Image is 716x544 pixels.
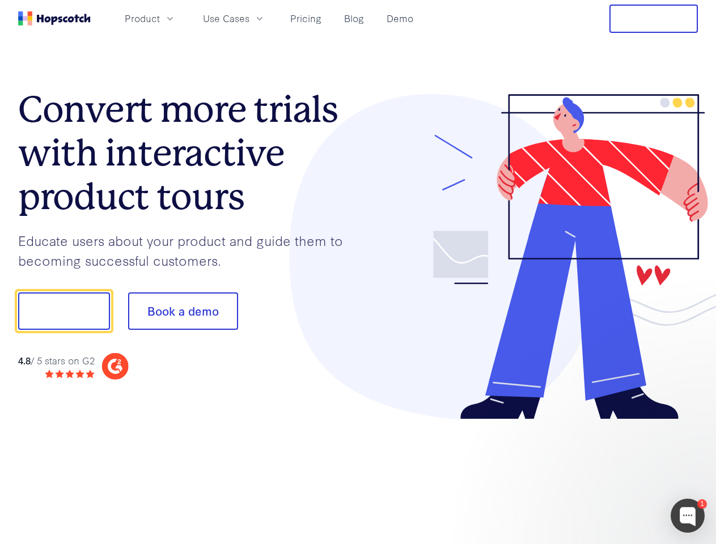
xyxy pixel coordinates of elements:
p: Educate users about your product and guide them to becoming successful customers. [18,231,358,270]
span: Use Cases [203,11,249,25]
button: Free Trial [609,5,698,33]
a: Home [18,11,91,25]
span: Product [125,11,160,25]
button: Show me! [18,292,110,330]
div: 1 [697,499,707,509]
a: Demo [382,9,418,28]
div: / 5 stars on G2 [18,354,95,368]
a: Blog [340,9,368,28]
strong: 4.8 [18,354,31,367]
button: Product [118,9,183,28]
button: Use Cases [196,9,272,28]
h1: Convert more trials with interactive product tours [18,88,358,218]
button: Book a demo [128,292,238,330]
a: Pricing [286,9,326,28]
